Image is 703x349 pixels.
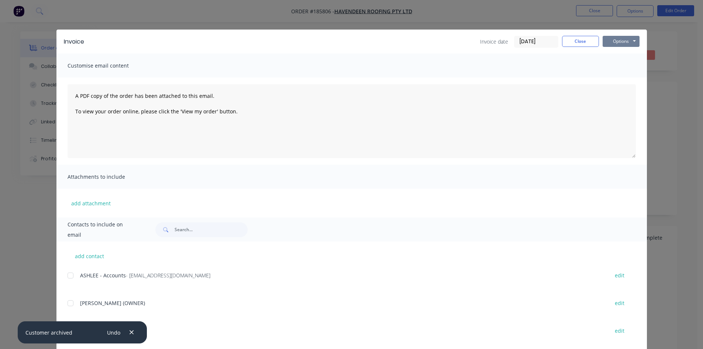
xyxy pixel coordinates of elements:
div: Customer archived [25,329,72,336]
button: add attachment [68,198,114,209]
button: edit [610,326,629,336]
input: Search... [175,222,248,237]
button: edit [610,298,629,308]
div: Invoice [64,37,84,46]
span: Invoice date [480,38,508,45]
textarea: A PDF copy of the order has been attached to this email. To view your order online, please click ... [68,84,636,158]
span: ASHLEE - Accounts [80,272,126,279]
span: [PERSON_NAME] (OWNER) [80,300,145,307]
button: edit [610,270,629,280]
button: Close [562,36,599,47]
button: Options [603,36,640,47]
span: - [EMAIL_ADDRESS][DOMAIN_NAME] [126,272,210,279]
span: Customise email content [68,61,149,71]
span: Attachments to include [68,172,149,182]
button: add contact [68,250,112,261]
span: Contacts to include on email [68,219,137,240]
button: Undo [103,327,124,337]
